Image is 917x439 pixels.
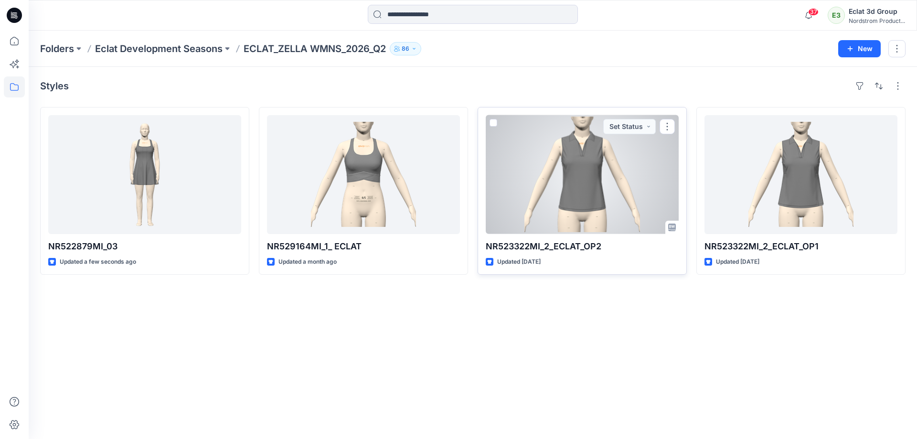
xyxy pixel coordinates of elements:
div: Nordstrom Product... [849,17,905,24]
a: Folders [40,42,74,55]
a: Eclat Development Seasons [95,42,223,55]
a: NR523322MI_2_ECLAT_OP1 [704,115,897,234]
div: E3 [828,7,845,24]
button: New [838,40,881,57]
p: NR523322MI_2_ECLAT_OP2 [486,240,679,253]
p: 86 [402,43,409,54]
p: ECLAT_ZELLA WMNS_2026_Q2 [244,42,386,55]
p: NR529164MI_1_ ECLAT [267,240,460,253]
button: 86 [390,42,421,55]
h4: Styles [40,80,69,92]
div: Eclat 3d Group [849,6,905,17]
p: NR523322MI_2_ECLAT_OP1 [704,240,897,253]
p: Updated [DATE] [716,257,759,267]
a: NR529164MI_1_ ECLAT [267,115,460,234]
a: NR523322MI_2_ECLAT_OP2 [486,115,679,234]
p: NR522879MI_03 [48,240,241,253]
p: Updated a month ago [278,257,337,267]
p: Updated a few seconds ago [60,257,136,267]
p: Updated [DATE] [497,257,541,267]
a: NR522879MI_03 [48,115,241,234]
span: 37 [808,8,819,16]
